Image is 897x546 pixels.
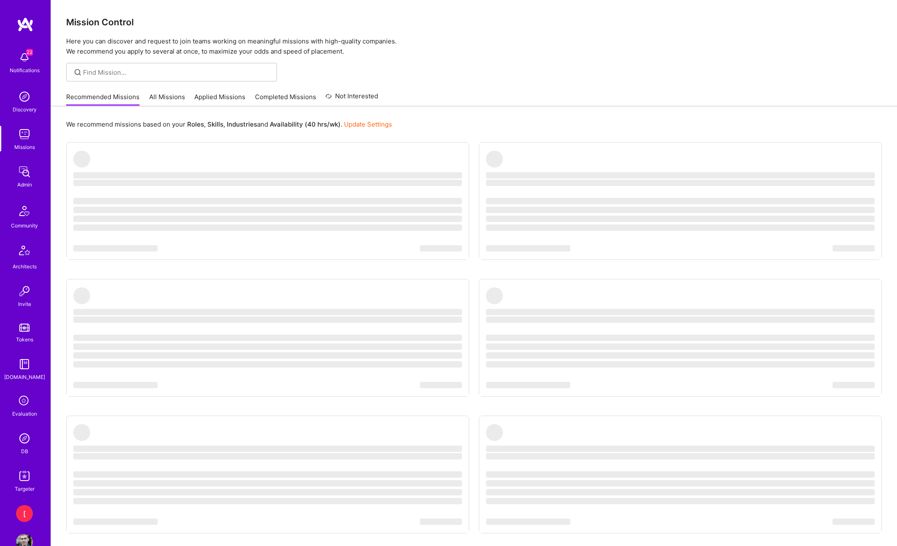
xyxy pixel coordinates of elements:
[17,180,32,189] div: Admin
[16,163,33,180] img: admin teamwork
[13,105,37,114] div: Discovery
[207,120,223,128] b: Skills
[16,283,33,300] img: Invite
[66,92,140,106] a: Recommended Missions
[66,36,882,57] p: Here you can discover and request to join teams working on meaningful missions with high-quality ...
[19,324,30,332] img: tokens
[66,120,392,129] p: We recommend missions based on your , , and .
[12,409,37,418] div: Evaluation
[14,242,35,262] img: Architects
[16,356,33,373] img: guide book
[16,505,33,522] div: [
[16,126,33,143] img: teamwork
[16,49,33,66] img: bell
[325,91,378,106] a: Not Interested
[187,120,204,128] b: Roles
[16,468,33,484] img: Skill Targeter
[227,120,257,128] b: Industries
[14,143,35,151] div: Missions
[13,262,37,271] div: Architects
[16,430,33,447] img: Admin Search
[16,393,32,409] i: icon SelectionTeam
[66,17,882,27] h3: Mission Control
[26,49,33,56] span: 22
[344,120,392,128] a: Update Settings
[10,66,40,75] div: Notifications
[17,17,34,32] img: logo
[15,484,35,493] div: Targeter
[14,505,35,522] a: [
[11,221,38,230] div: Community
[255,92,316,106] a: Completed Missions
[270,120,341,128] b: Availability (40 hrs/wk)
[4,373,45,381] div: [DOMAIN_NAME]
[18,300,31,308] div: Invite
[149,92,185,106] a: All Missions
[73,68,83,77] i: icon SearchGrey
[194,92,245,106] a: Applied Missions
[14,201,35,221] img: Community
[83,68,271,77] input: Find Mission...
[16,88,33,105] img: discovery
[21,447,28,456] div: DB
[16,335,33,344] div: Tokens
